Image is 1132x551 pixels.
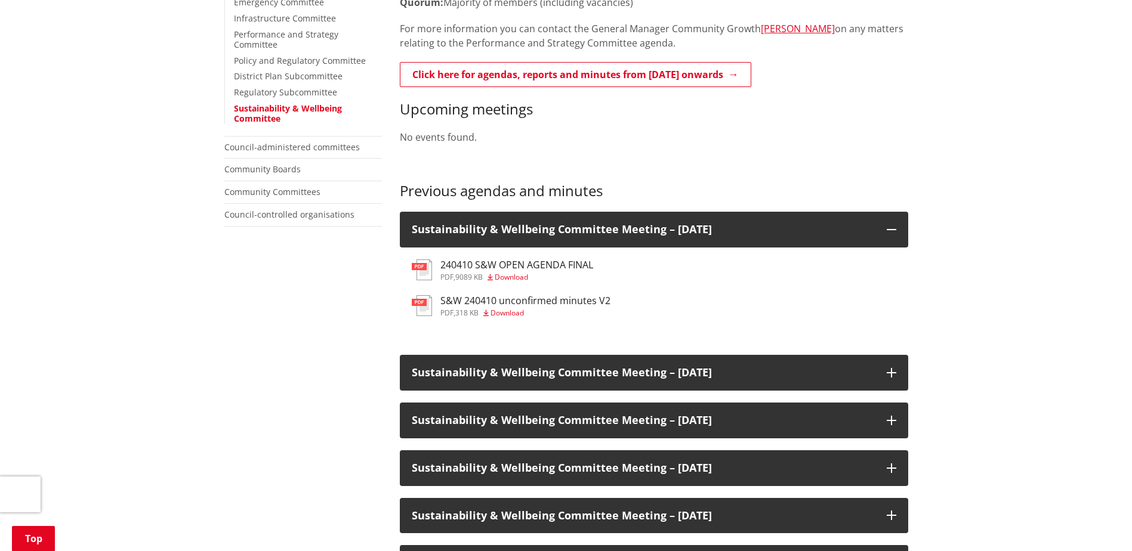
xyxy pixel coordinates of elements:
[412,462,875,474] h3: Sustainability & Wellbeing Committee Meeting – [DATE]
[1077,501,1120,544] iframe: Messenger Launcher
[761,22,835,35] a: [PERSON_NAME]
[412,414,875,426] h3: Sustainability & Wellbeing Committee Meeting – [DATE]
[400,182,908,200] h3: Previous agendas and minutes
[234,55,366,66] a: Policy and Regulatory Committee
[12,526,55,551] a: Top
[412,224,875,236] h3: Sustainability & Wellbeing Committee Meeting – [DATE]
[224,186,320,197] a: Community Committees
[234,103,342,124] a: Sustainability & Wellbeing Committee
[440,308,454,318] span: pdf
[412,295,432,316] img: document-pdf.svg
[440,309,610,317] div: ,
[455,308,479,318] span: 318 KB
[412,295,610,317] a: S&W 240410 unconfirmed minutes V2 pdf,318 KB Download
[400,101,908,118] h3: Upcoming meetings
[455,272,483,282] span: 9089 KB
[400,21,908,50] p: For more information you can contact the General Manager Community Growth on any matters relating...
[412,510,875,522] h3: Sustainability & Wellbeing Committee Meeting – [DATE]
[440,259,593,271] h3: 240410 S&W OPEN AGENDA FINAL
[412,367,875,379] h3: Sustainability & Wellbeing Committee Meeting – [DATE]
[412,259,432,280] img: document-pdf.svg
[234,70,343,82] a: District Plan Subcommittee
[224,141,360,153] a: Council-administered committees
[440,274,593,281] div: ,
[234,86,337,98] a: Regulatory Subcommittee
[234,29,338,50] a: Performance and Strategy Committee
[400,62,751,87] a: Click here for agendas, reports and minutes from [DATE] onwards
[440,295,610,307] h3: S&W 240410 unconfirmed minutes V2
[224,163,301,175] a: Community Boards
[440,272,454,282] span: pdf
[400,130,908,144] p: No events found.
[412,259,593,281] a: 240410 S&W OPEN AGENDA FINAL pdf,9089 KB Download
[491,308,524,318] span: Download
[495,272,528,282] span: Download
[234,13,336,24] a: Infrastructure Committee
[224,209,354,220] a: Council-controlled organisations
